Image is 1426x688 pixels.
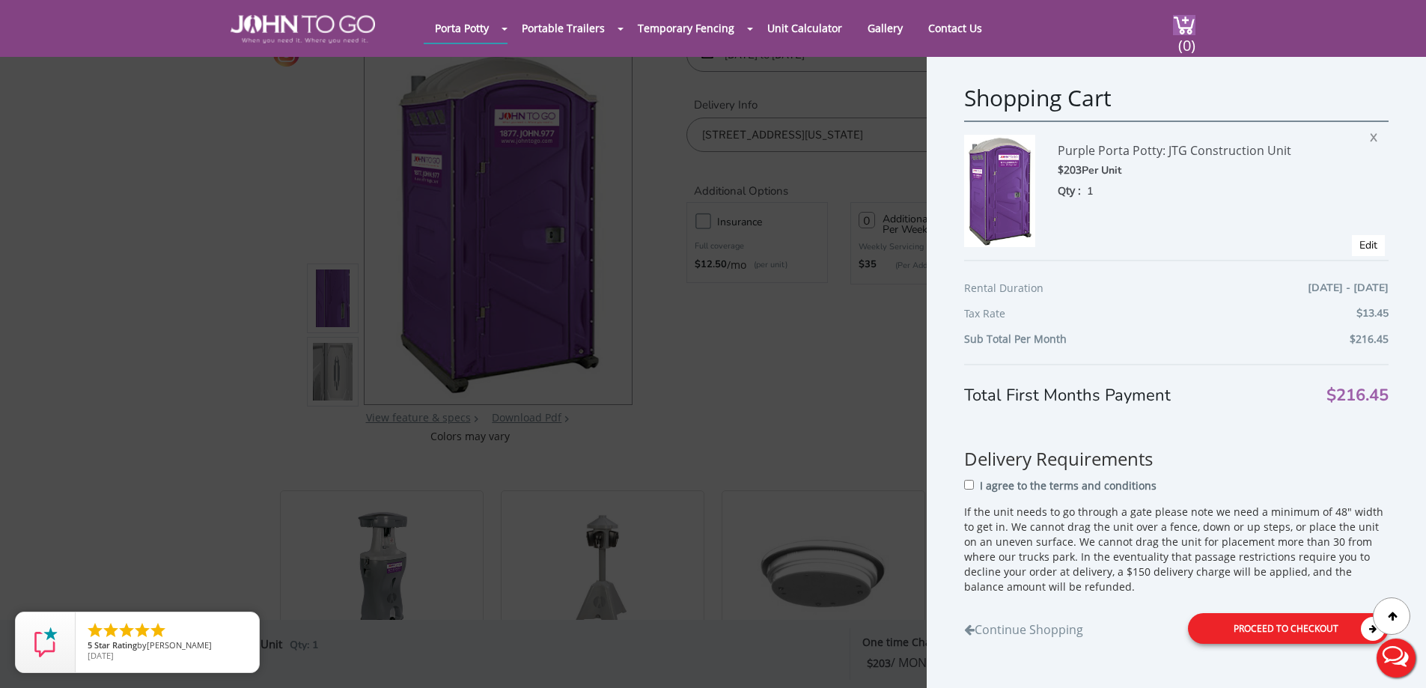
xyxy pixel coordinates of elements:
[1370,126,1385,145] span: X
[88,650,114,661] span: [DATE]
[1177,23,1195,55] span: (0)
[88,639,92,651] span: 5
[31,627,61,657] img: Review Rating
[1082,163,1121,177] span: Per Unit
[102,621,120,639] li: 
[149,621,167,639] li: 
[1188,613,1389,644] a: Proceed to Checkout
[511,13,616,43] a: Portable Trailers
[133,621,151,639] li: 
[1359,238,1377,252] a: Edit
[1058,162,1341,179] div: $203
[1173,15,1195,35] img: cart a
[964,422,1389,469] h3: Delivery Requirements
[756,13,853,43] a: Unit Calculator
[1058,135,1341,162] div: Purple Porta Potty: JTG Construction Unit
[1326,388,1389,404] span: $216.45
[86,621,104,639] li: 
[964,82,1389,121] div: Shopping Cart
[1350,332,1389,346] b: $216.45
[856,13,914,43] a: Gallery
[964,364,1389,407] div: Total First Months Payment
[231,15,375,43] img: JOHN to go
[424,13,500,43] a: Porta Potty
[1356,305,1389,323] span: $13.45
[964,279,1389,305] div: Rental Duration
[1087,184,1094,198] span: 1
[964,305,1389,330] div: Tax Rate
[94,639,137,651] span: Star Rating
[118,621,135,639] li: 
[627,13,746,43] a: Temporary Fencing
[964,614,1083,639] a: Continue Shopping
[980,478,1157,493] p: I agree to the terms and conditions
[1308,279,1389,297] span: [DATE] - [DATE]
[1366,628,1426,688] button: Live Chat
[88,641,247,651] span: by
[964,332,1067,346] b: Sub Total Per Month
[1058,183,1341,199] div: Qty :
[147,639,212,651] span: [PERSON_NAME]
[964,505,1389,594] p: If the unit needs to go through a gate please note we need a minimum of 48" width to get in. We c...
[917,13,993,43] a: Contact Us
